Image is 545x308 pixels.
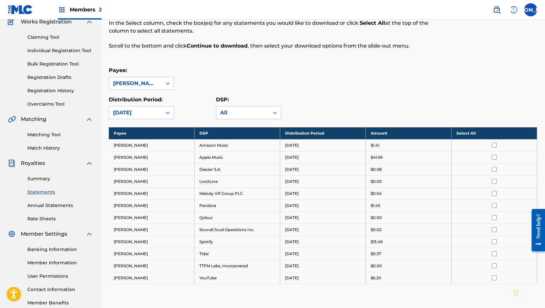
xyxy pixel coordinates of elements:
a: Statements [27,189,93,196]
div: All [220,109,265,117]
a: Registration History [27,87,93,94]
td: [DATE] [280,224,366,236]
td: [DATE] [280,260,366,272]
td: [PERSON_NAME] [109,272,194,284]
td: [PERSON_NAME] [109,224,194,236]
p: $1.45 [371,203,380,209]
img: help [510,6,518,14]
span: Member Settings [21,230,67,238]
img: Member Settings [8,230,16,238]
a: Annual Statements [27,202,93,209]
p: $1.41 [371,142,379,148]
div: Drag [514,283,518,303]
img: expand [85,230,93,238]
td: [DATE] [280,139,366,151]
iframe: Resource Center [527,203,545,257]
td: Tidal [194,248,280,260]
td: Pandora [194,199,280,212]
td: Apple Music [194,151,280,163]
a: Registration Drafts [27,74,93,81]
p: $0.02 [371,227,381,233]
iframe: Chat Widget [512,277,545,308]
img: expand [85,18,93,26]
span: Matching [21,115,46,123]
img: Matching [8,115,16,123]
td: [DATE] [280,199,366,212]
img: Works Registration [8,18,16,26]
th: Amount [366,127,452,139]
p: $0.04 [371,191,382,197]
td: TTFM Labs, Incorporated [194,260,280,272]
td: [DATE] [280,187,366,199]
a: Summary [27,175,93,182]
img: MLC Logo [8,5,33,14]
img: Top Rightsholders [58,6,66,14]
td: Deezer S.A. [194,163,280,175]
label: Payee: [109,67,127,73]
div: [PERSON_NAME] [113,80,158,87]
th: Distribution Period [280,127,366,139]
td: [PERSON_NAME] [109,139,194,151]
td: Spotify [194,236,280,248]
p: $0.08 [371,167,382,172]
a: Bulk Registration Tool [27,61,93,67]
a: Contact Information [27,286,93,293]
td: YouTube [194,272,280,284]
img: Royalties [8,159,16,167]
td: [PERSON_NAME] [109,187,194,199]
th: Select All [452,127,537,139]
td: [DATE] [280,175,366,187]
td: LiveXLive [194,175,280,187]
strong: Select All [360,20,385,26]
label: Distribution Period: [109,96,163,103]
a: Match History [27,145,93,152]
a: Individual Registration Tool [27,47,93,54]
td: [PERSON_NAME] [109,163,194,175]
span: Members [70,6,102,13]
td: SoundCloud Operations Inc. [194,224,280,236]
a: Matching Tool [27,131,93,138]
a: Claiming Tool [27,34,93,41]
div: Help [507,3,520,16]
a: Banking Information [27,246,93,253]
td: Qobuz [194,212,280,224]
td: [PERSON_NAME] [109,212,194,224]
a: Member Benefits [27,300,93,306]
td: [DATE] [280,212,366,224]
td: [PERSON_NAME] [109,236,194,248]
td: [DATE] [280,151,366,163]
p: Scroll to the bottom and click , then select your download options from the slide-out menu. [109,42,439,50]
a: Public Search [490,3,503,16]
label: DSP: [216,96,229,103]
p: $13.49 [371,239,382,245]
td: [DATE] [280,236,366,248]
img: expand [85,159,93,167]
p: $0.37 [371,251,381,257]
div: User Menu [524,3,537,16]
p: $0.00 [371,263,382,269]
td: [PERSON_NAME] [109,260,194,272]
span: 2 [99,7,102,13]
a: User Permissions [27,273,93,280]
span: Royalties [21,159,45,167]
td: [PERSON_NAME] [109,248,194,260]
p: $41.69 [371,154,382,160]
a: Member Information [27,259,93,266]
p: In the Select column, check the box(es) for any statements you would like to download or click at... [109,19,439,35]
th: Payee [109,127,194,139]
p: $0.00 [371,179,382,184]
strong: Continue to download [187,43,248,49]
td: [PERSON_NAME] [109,199,194,212]
a: Rate Sheets [27,215,93,222]
th: DSP [194,127,280,139]
td: [DATE] [280,272,366,284]
a: Overclaims Tool [27,101,93,108]
td: [DATE] [280,248,366,260]
img: search [493,6,501,14]
td: Melody VR Group PLC [194,187,280,199]
td: [DATE] [280,163,366,175]
img: expand [85,115,93,123]
div: [DATE] [113,109,158,117]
